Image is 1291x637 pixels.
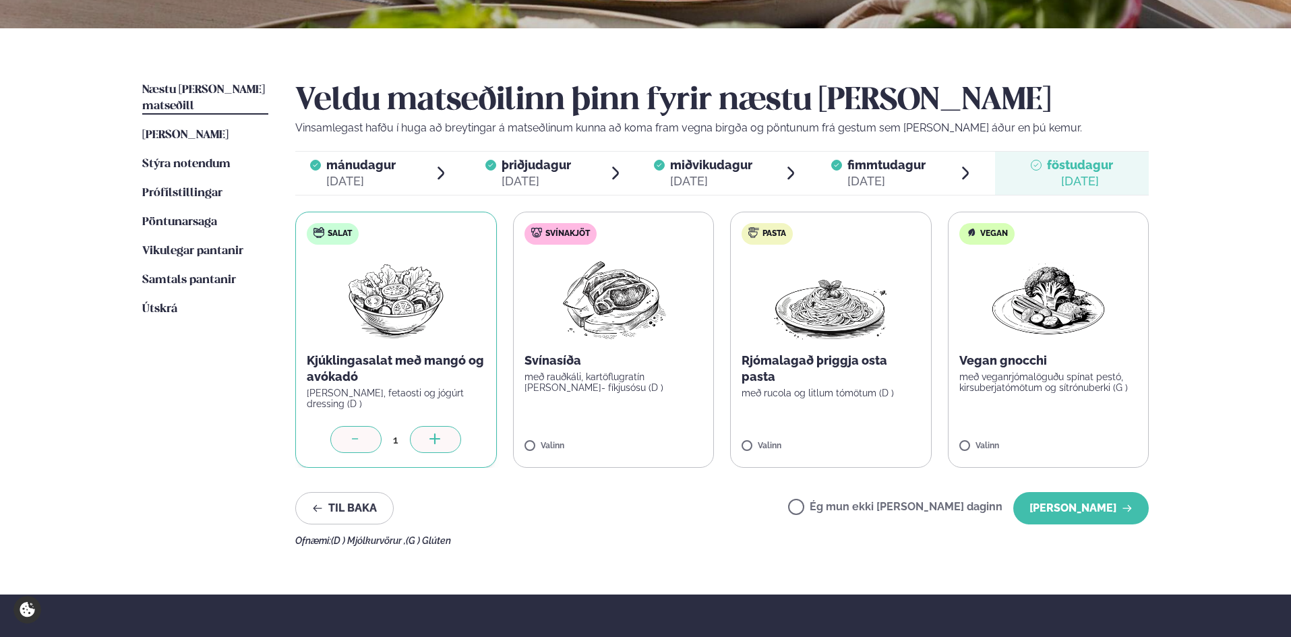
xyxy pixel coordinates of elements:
[142,245,243,257] span: Vikulegar pantanir
[142,129,229,141] span: [PERSON_NAME]
[331,535,406,546] span: (D ) Mjólkurvörur ,
[13,596,41,624] a: Cookie settings
[742,388,920,398] p: með rucola og litlum tómötum (D )
[142,158,231,170] span: Stýra notendum
[762,229,786,239] span: Pasta
[1013,492,1149,524] button: [PERSON_NAME]
[502,158,571,172] span: þriðjudagur
[142,272,236,289] a: Samtals pantanir
[142,303,177,315] span: Útskrá
[142,156,231,173] a: Stýra notendum
[742,353,920,385] p: Rjómalagað þriggja osta pasta
[295,120,1149,136] p: Vinsamlegast hafðu í huga að breytingar á matseðlinum kunna að koma fram vegna birgða og pöntunum...
[295,82,1149,120] h2: Veldu matseðilinn þinn fyrir næstu [PERSON_NAME]
[524,353,703,369] p: Svínasíða
[545,229,590,239] span: Svínakjöt
[959,371,1138,393] p: með veganrjómalöguðu spínat pestó, kirsuberjatómötum og sítrónuberki (G )
[326,173,396,189] div: [DATE]
[142,82,268,115] a: Næstu [PERSON_NAME] matseðill
[959,353,1138,369] p: Vegan gnocchi
[307,353,485,385] p: Kjúklingasalat með mangó og avókadó
[142,216,217,228] span: Pöntunarsaga
[142,301,177,317] a: Útskrá
[847,173,926,189] div: [DATE]
[502,173,571,189] div: [DATE]
[531,227,542,238] img: pork.svg
[670,173,752,189] div: [DATE]
[295,535,1149,546] div: Ofnæmi:
[524,371,703,393] p: með rauðkáli, kartöflugratín [PERSON_NAME]- fíkjusósu (D )
[313,227,324,238] img: salad.svg
[989,255,1108,342] img: Vegan.png
[1047,158,1113,172] span: föstudagur
[328,229,352,239] span: Salat
[748,227,759,238] img: pasta.svg
[307,388,485,409] p: [PERSON_NAME], fetaosti og jógúrt dressing (D )
[1047,173,1113,189] div: [DATE]
[847,158,926,172] span: fimmtudagur
[553,255,673,342] img: Pork-Meat.png
[980,229,1008,239] span: Vegan
[142,214,217,231] a: Pöntunarsaga
[966,227,977,238] img: Vegan.svg
[382,432,410,448] div: 1
[406,535,451,546] span: (G ) Glúten
[295,492,394,524] button: Til baka
[142,185,222,202] a: Prófílstillingar
[326,158,396,172] span: mánudagur
[142,127,229,144] a: [PERSON_NAME]
[142,84,265,112] span: Næstu [PERSON_NAME] matseðill
[771,255,890,342] img: Spagetti.png
[142,187,222,199] span: Prófílstillingar
[670,158,752,172] span: miðvikudagur
[142,274,236,286] span: Samtals pantanir
[142,243,243,260] a: Vikulegar pantanir
[336,255,456,342] img: Salad.png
